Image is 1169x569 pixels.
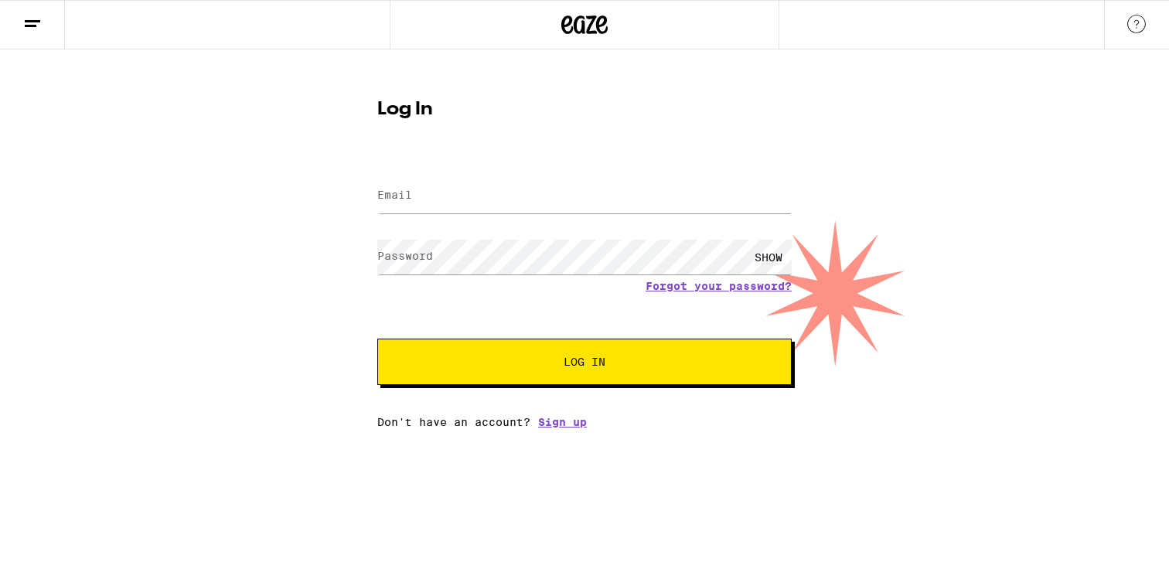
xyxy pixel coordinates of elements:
label: Password [377,250,433,262]
a: Sign up [538,416,587,428]
label: Email [377,189,412,201]
h1: Log In [377,101,792,119]
span: Log In [564,356,605,367]
div: Don't have an account? [377,416,792,428]
input: Email [377,179,792,213]
div: SHOW [745,240,792,274]
a: Forgot your password? [646,280,792,292]
button: Log In [377,339,792,385]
